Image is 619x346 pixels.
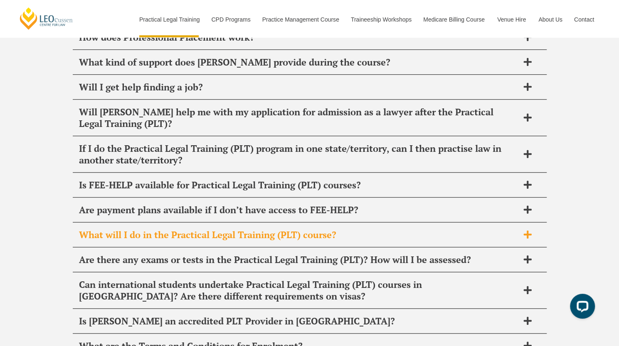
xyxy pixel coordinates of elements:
[205,2,256,37] a: CPD Programs
[79,56,519,68] h2: What kind of support does [PERSON_NAME] provide during the course?
[79,279,519,302] h2: Can international students undertake Practical Legal Training (PLT) courses in [GEOGRAPHIC_DATA]?...
[491,2,532,37] a: Venue Hire
[79,254,519,266] h2: Are there any exams or tests in the Practical Legal Training (PLT)? How will I be assessed?
[79,204,519,216] h2: Are payment plans available if I don’t have access to FEE-HELP?
[79,81,519,93] h2: Will I get help finding a job?
[79,32,519,43] h2: How does Professional Placement work?
[79,315,519,327] h2: Is [PERSON_NAME] an accredited PLT Provider in [GEOGRAPHIC_DATA]?
[256,2,345,37] a: Practice Management Course
[133,2,205,37] a: Practical Legal Training
[568,2,600,37] a: Contact
[79,106,519,129] h2: Will [PERSON_NAME] help me with my application for admission as a lawyer after the Practical Lega...
[417,2,491,37] a: Medicare Billing Course
[79,179,519,191] h2: Is FEE-HELP available for Practical Legal Training (PLT) courses?
[19,7,74,30] a: [PERSON_NAME] Centre for Law
[79,229,519,241] h2: What will I do in the Practical Legal Training (PLT) course?
[345,2,417,37] a: Traineeship Workshops
[79,143,519,166] h2: If I do the Practical Legal Training (PLT) program in one state/territory, can I then practise la...
[563,290,598,325] iframe: LiveChat chat widget
[532,2,568,37] a: About Us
